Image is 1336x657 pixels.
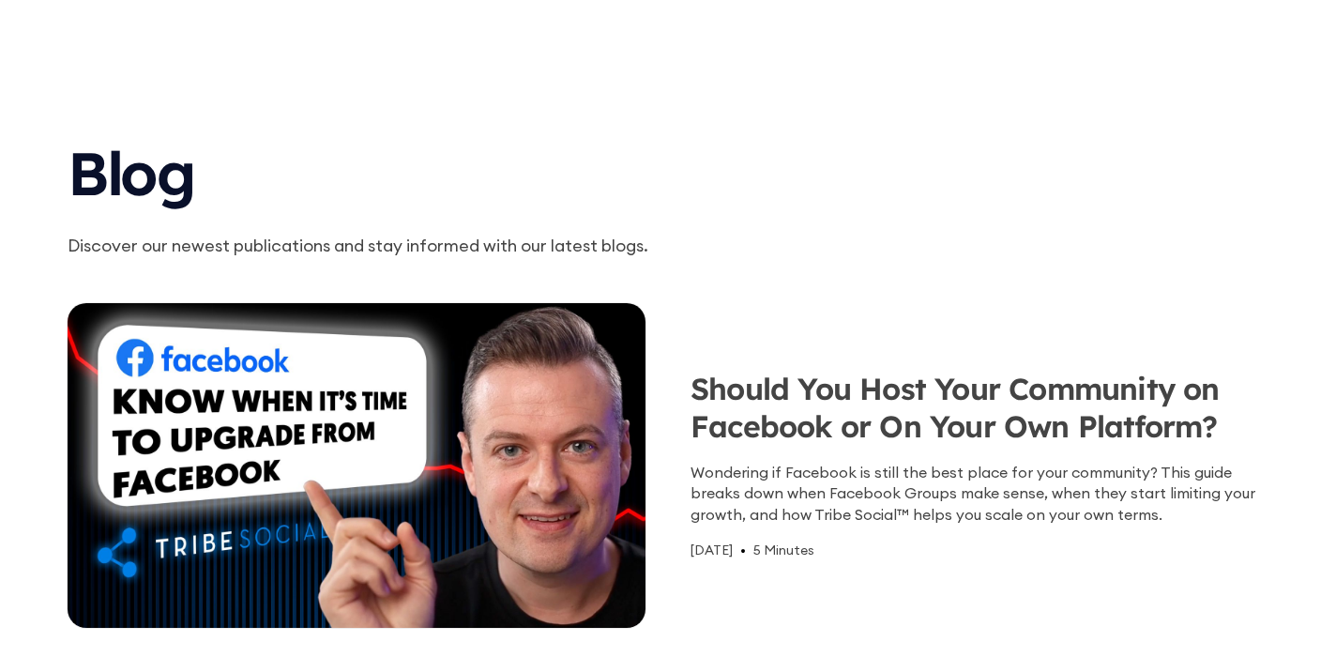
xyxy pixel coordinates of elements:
div: 5 Minutes [753,540,814,560]
div: Wondering if Facebook is still the best place for your community? This guide breaks down when Fac... [691,462,1268,525]
h1: Blog [68,120,788,218]
a: Should You Host Your Community on Facebook or On Your Own Platform?Wondering if Facebook is still... [68,303,1268,629]
h3: Should You Host Your Community on Facebook or On Your Own Platform? [691,370,1268,454]
p: Discover our newest publications and stay informed with our latest blogs. [68,233,788,258]
div: • [740,540,746,560]
div: [DATE] [691,540,733,560]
